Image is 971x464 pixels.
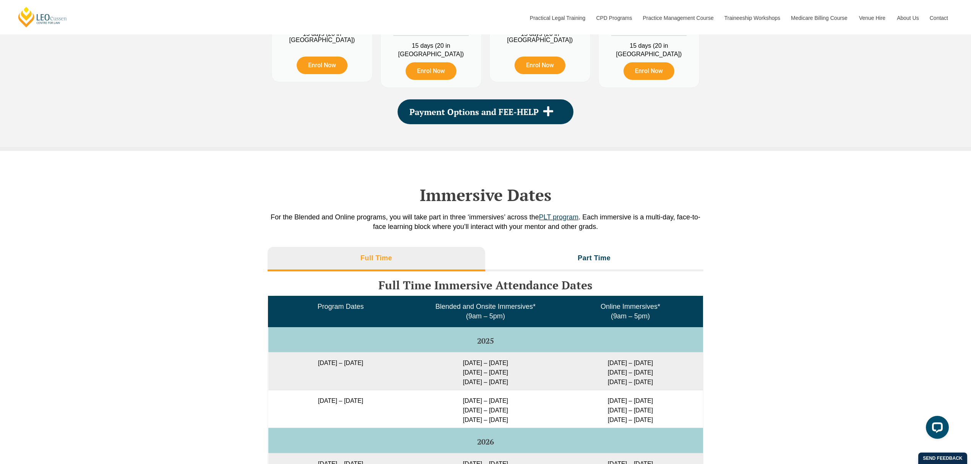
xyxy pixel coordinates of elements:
[268,213,703,232] p: For the Blended and Online programs, you will take part in three ‘immersives’ across the . Each i...
[413,390,558,428] td: [DATE] – [DATE] [DATE] – [DATE] [DATE] – [DATE]
[271,337,700,345] h5: 2025
[317,303,364,310] span: Program Dates
[524,2,591,34] a: Practical Legal Training
[435,303,536,320] span: Blended and Onsite Immersives* (9am – 5pm)
[409,108,539,116] span: Payment Options and FEE-HELP
[785,2,853,34] a: Medicare Billing Course
[599,35,699,58] li: 15 days (20 in [GEOGRAPHIC_DATA])
[268,352,413,390] td: [DATE] – [DATE]
[406,62,456,80] a: Enrol Now
[578,254,611,263] h3: Part Time
[920,413,952,445] iframe: LiveChat chat widget
[891,2,924,34] a: About Us
[539,213,578,221] a: PLT program
[590,2,637,34] a: CPD Programs
[297,57,347,74] a: Enrol Now
[558,390,703,428] td: [DATE] – [DATE] [DATE] – [DATE] [DATE] – [DATE]
[360,254,392,263] h3: Full Time
[381,35,481,58] li: 15 days (20 in [GEOGRAPHIC_DATA])
[624,62,674,80] a: Enrol Now
[17,6,68,28] a: [PERSON_NAME] Centre for Law
[637,2,719,34] a: Practice Management Course
[924,2,954,34] a: Contact
[268,279,703,292] h3: Full Time Immersive Attendance Dates
[601,303,660,320] span: Online Immersives* (9am – 5pm)
[558,352,703,390] td: [DATE] – [DATE] [DATE] – [DATE] [DATE] – [DATE]
[268,185,703,204] h2: Immersive Dates
[853,2,891,34] a: Venue Hire
[271,438,700,446] h5: 2026
[268,390,413,428] td: [DATE] – [DATE]
[413,352,558,390] td: [DATE] – [DATE] [DATE] – [DATE] [DATE] – [DATE]
[515,57,565,74] a: Enrol Now
[719,2,785,34] a: Traineeship Workshops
